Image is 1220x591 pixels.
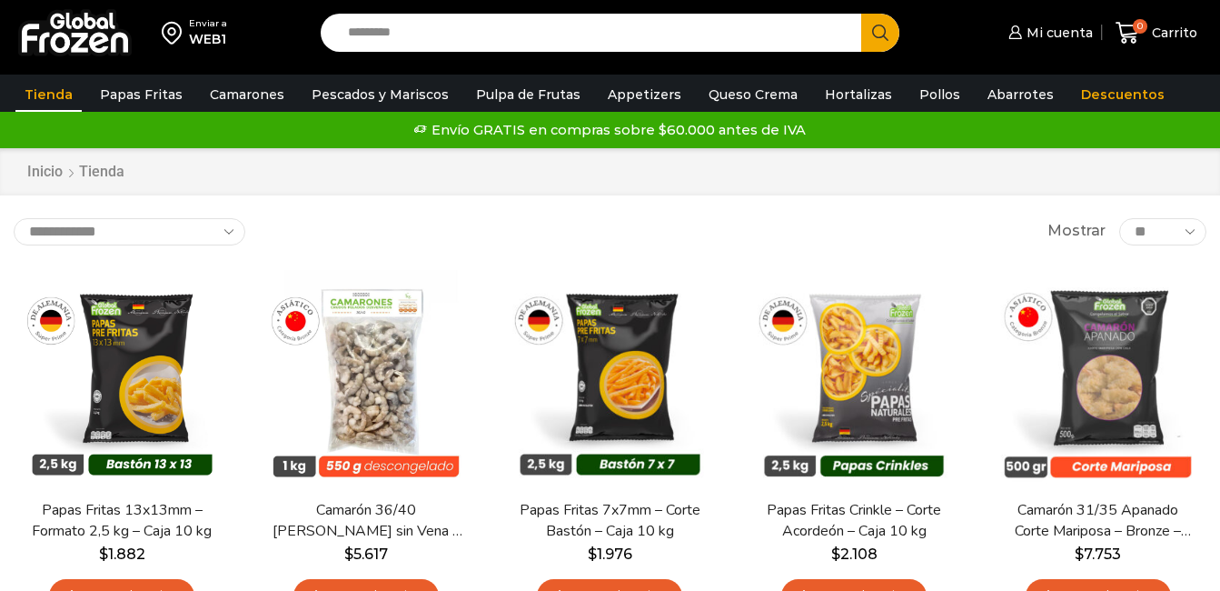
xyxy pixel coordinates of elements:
[1111,12,1202,55] a: 0 Carrito
[831,546,878,563] bdi: 2.108
[99,546,108,563] span: $
[861,14,899,52] button: Search button
[162,17,189,48] img: address-field-icon.svg
[201,77,293,112] a: Camarones
[831,546,840,563] span: $
[15,77,82,112] a: Tienda
[1133,19,1147,34] span: 0
[303,77,458,112] a: Pescados y Mariscos
[599,77,690,112] a: Appetizers
[91,77,192,112] a: Papas Fritas
[1022,24,1093,42] span: Mi cuenta
[269,500,464,542] a: Camarón 36/40 [PERSON_NAME] sin Vena – Bronze – Caja 10 kg
[189,30,227,48] div: WEB1
[1000,500,1195,542] a: Camarón 31/35 Apanado Corte Mariposa – Bronze – Caja 5 kg
[99,546,145,563] bdi: 1.882
[26,162,124,183] nav: Breadcrumb
[1075,546,1084,563] span: $
[1072,77,1174,112] a: Descuentos
[79,163,124,180] h1: Tienda
[699,77,807,112] a: Queso Crema
[1047,221,1106,242] span: Mostrar
[757,500,952,542] a: Papas Fritas Crinkle – Corte Acordeón – Caja 10 kg
[189,17,227,30] div: Enviar a
[14,218,245,245] select: Pedido de la tienda
[344,546,388,563] bdi: 5.617
[512,500,708,542] a: Papas Fritas 7x7mm – Corte Bastón – Caja 10 kg
[1004,15,1093,51] a: Mi cuenta
[910,77,969,112] a: Pollos
[1075,546,1121,563] bdi: 7.753
[816,77,901,112] a: Hortalizas
[26,162,64,183] a: Inicio
[588,546,597,563] span: $
[344,546,353,563] span: $
[25,500,220,542] a: Papas Fritas 13x13mm – Formato 2,5 kg – Caja 10 kg
[467,77,590,112] a: Pulpa de Frutas
[1147,24,1197,42] span: Carrito
[588,546,632,563] bdi: 1.976
[978,77,1063,112] a: Abarrotes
